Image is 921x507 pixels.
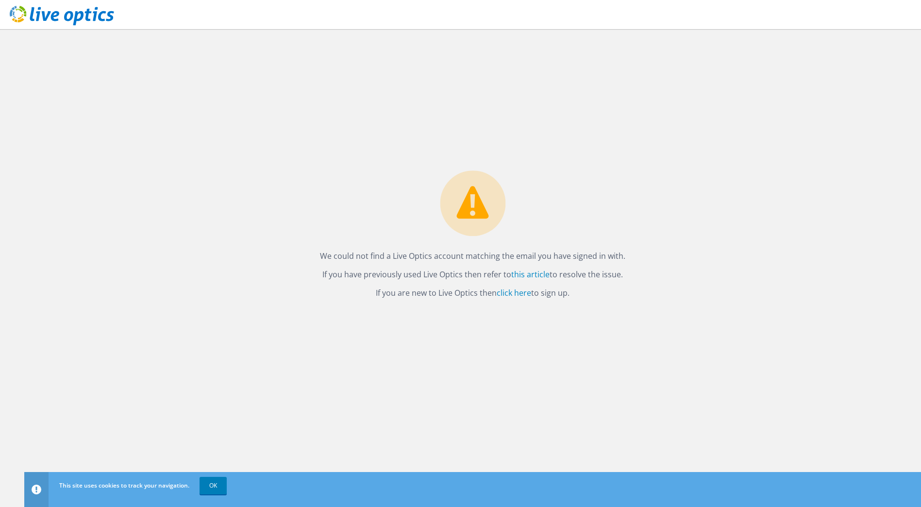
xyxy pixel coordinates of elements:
[200,477,227,494] a: OK
[59,481,189,490] span: This site uses cookies to track your navigation.
[320,249,625,263] p: We could not find a Live Optics account matching the email you have signed in with.
[320,268,625,281] p: If you have previously used Live Optics then refer to to resolve the issue.
[511,269,550,280] a: this article
[497,287,531,298] a: click here
[320,286,625,300] p: If you are new to Live Optics then to sign up.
